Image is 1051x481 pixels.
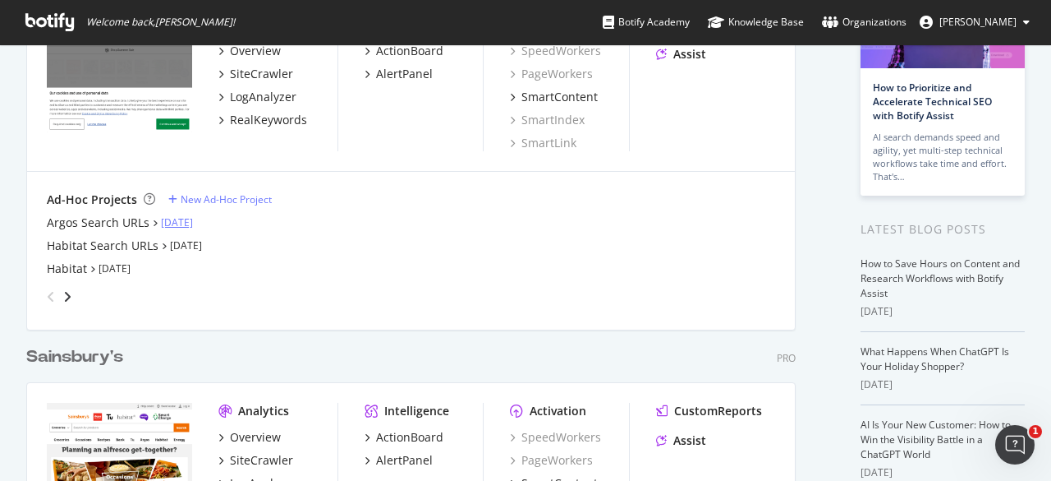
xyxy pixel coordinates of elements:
[906,9,1043,35] button: [PERSON_NAME]
[673,432,706,449] div: Assist
[656,432,706,449] a: Assist
[995,425,1035,465] iframe: Intercom live chat
[861,418,1011,461] a: AI Is Your New Customer: How to Win the Visibility Battle in a ChatGPT World
[181,192,272,206] div: New Ad-Hoc Project
[218,429,281,446] a: Overview
[47,238,158,254] a: Habitat Search URLs
[510,89,598,105] a: SmartContent
[47,261,87,277] a: Habitat
[218,112,307,128] a: RealKeywords
[510,135,576,151] a: SmartLink
[99,261,131,275] a: [DATE]
[230,43,281,59] div: Overview
[708,14,804,30] div: Knowledge Base
[365,43,443,59] a: ActionBoard
[674,403,762,419] div: CustomReports
[376,43,443,59] div: ActionBoard
[376,429,443,446] div: ActionBoard
[238,403,289,419] div: Analytics
[861,377,1025,392] div: [DATE]
[777,351,796,365] div: Pro
[170,238,202,252] a: [DATE]
[86,16,235,29] span: Welcome back, [PERSON_NAME] !
[861,304,1025,319] div: [DATE]
[62,289,73,305] div: angle-right
[939,15,1017,29] span: Abhishek Hatle
[218,89,296,105] a: LogAnalyzer
[603,14,690,30] div: Botify Academy
[1029,425,1042,438] span: 1
[861,220,1025,238] div: Latest Blog Posts
[510,66,593,82] a: PageWorkers
[861,345,1009,373] a: What Happens When ChatGPT Is Your Holiday Shopper?
[510,112,585,128] a: SmartIndex
[673,46,706,62] div: Assist
[365,452,433,469] a: AlertPanel
[47,215,149,231] a: Argos Search URLs
[365,66,433,82] a: AlertPanel
[873,81,992,123] a: How to Prioritize and Accelerate Technical SEO with Botify Assist
[218,43,281,59] a: Overview
[365,429,443,446] a: ActionBoard
[47,16,192,133] img: www.argos.co.uk
[510,452,593,469] a: PageWorkers
[161,215,193,229] a: [DATE]
[376,66,433,82] div: AlertPanel
[47,192,137,208] div: Ad-Hoc Projects
[26,345,130,369] a: Sainsbury's
[230,429,281,446] div: Overview
[822,14,906,30] div: Organizations
[230,66,293,82] div: SiteCrawler
[168,192,272,206] a: New Ad-Hoc Project
[230,452,293,469] div: SiteCrawler
[861,257,1020,300] a: How to Save Hours on Content and Research Workflows with Botify Assist
[873,131,1012,183] div: AI search demands speed and agility, yet multi-step technical workflows take time and effort. Tha...
[656,46,706,62] a: Assist
[656,403,762,419] a: CustomReports
[376,452,433,469] div: AlertPanel
[230,89,296,105] div: LogAnalyzer
[40,284,62,310] div: angle-left
[218,66,293,82] a: SiteCrawler
[230,112,307,128] div: RealKeywords
[384,403,449,419] div: Intelligence
[510,43,601,59] a: SpeedWorkers
[530,403,586,419] div: Activation
[510,429,601,446] a: SpeedWorkers
[521,89,598,105] div: SmartContent
[861,465,1025,480] div: [DATE]
[218,452,293,469] a: SiteCrawler
[26,345,123,369] div: Sainsbury's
